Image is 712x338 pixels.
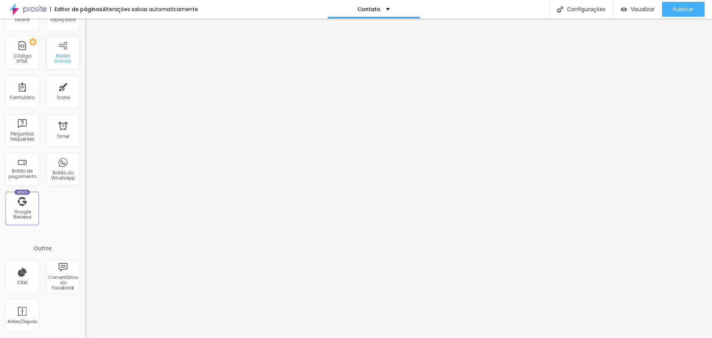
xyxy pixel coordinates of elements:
img: Icone [557,6,563,13]
div: Editor de páginas [50,7,102,12]
div: Divisor [15,17,30,22]
div: Botão de pagamento [7,168,37,179]
div: Novo [14,190,30,195]
div: CRM [17,280,27,285]
div: Ícone [57,95,70,100]
p: Contato [357,7,380,12]
div: Timer [57,134,69,139]
iframe: Editor [85,19,712,338]
div: Google Reviews [7,209,37,220]
div: Código HTML [7,53,37,64]
button: Publicar [662,2,705,17]
span: Publicar [673,6,693,12]
img: view-1.svg [621,6,627,13]
span: Visualizar [631,6,655,12]
div: Espaçador [50,17,76,22]
div: Antes/Depois [7,319,37,324]
div: Redes Sociais [48,53,78,64]
div: Botão do WhatsApp [48,170,78,181]
div: Formulário [10,95,34,100]
button: Visualizar [613,2,662,17]
div: Comentários do Facebook [48,275,78,291]
div: Alterações salvas automaticamente [102,7,198,12]
div: Perguntas frequentes [7,131,37,142]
